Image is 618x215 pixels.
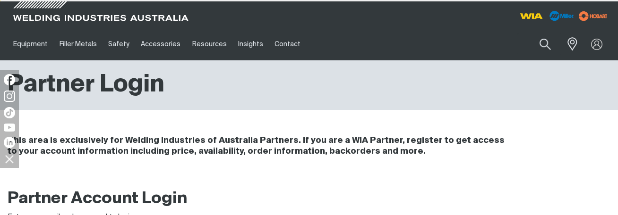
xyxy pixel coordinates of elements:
[269,28,306,60] a: Contact
[103,28,135,60] a: Safety
[8,28,460,60] nav: Main
[135,28,186,60] a: Accessories
[232,28,269,60] a: Insights
[4,137,15,148] img: LinkedIn
[576,9,610,23] img: miller
[517,33,561,55] input: Product name or item number...
[4,74,15,85] img: Facebook
[187,28,232,60] a: Resources
[8,189,250,209] h2: Partner Account Login
[8,28,53,60] a: Equipment
[8,70,164,100] h1: Partner Login
[4,124,15,132] img: YouTube
[4,107,15,118] img: TikTok
[1,151,17,167] img: hide socials
[4,91,15,102] img: Instagram
[529,33,561,55] button: Search products
[53,28,102,60] a: Filler Metals
[8,135,507,157] h4: This area is exclusively for Welding Industries of Australia Partners. If you are a WIA Partner, ...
